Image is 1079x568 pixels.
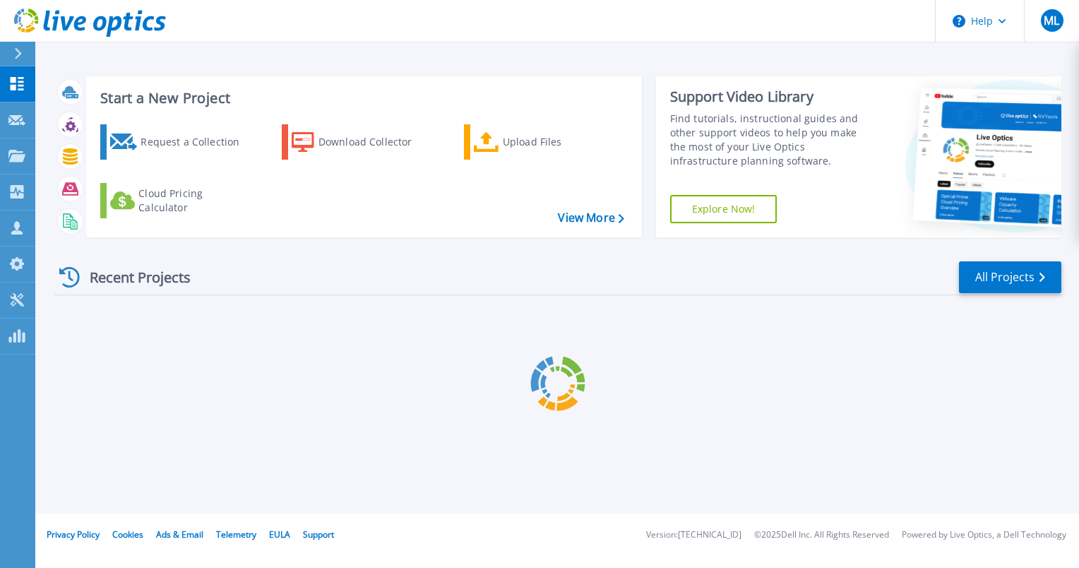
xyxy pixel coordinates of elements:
div: Upload Files [503,128,616,156]
a: Request a Collection [100,124,258,160]
span: ML [1044,15,1059,26]
a: EULA [269,528,290,540]
li: Version: [TECHNICAL_ID] [646,531,741,540]
li: Powered by Live Optics, a Dell Technology [902,531,1066,540]
div: Recent Projects [54,260,210,295]
div: Download Collector [318,128,431,156]
a: Telemetry [216,528,256,540]
a: Upload Files [464,124,621,160]
a: Support [303,528,334,540]
a: Privacy Policy [47,528,100,540]
a: All Projects [959,261,1061,293]
a: Cloud Pricing Calculator [100,183,258,218]
a: Download Collector [282,124,439,160]
h3: Start a New Project [100,90,624,106]
div: Find tutorials, instructional guides and other support videos to help you make the most of your L... [670,112,874,168]
a: Cookies [112,528,143,540]
li: © 2025 Dell Inc. All Rights Reserved [754,531,889,540]
div: Cloud Pricing Calculator [138,187,251,215]
div: Support Video Library [670,88,874,106]
a: View More [558,211,624,225]
div: Request a Collection [141,128,254,156]
a: Ads & Email [156,528,203,540]
a: Explore Now! [670,195,777,223]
